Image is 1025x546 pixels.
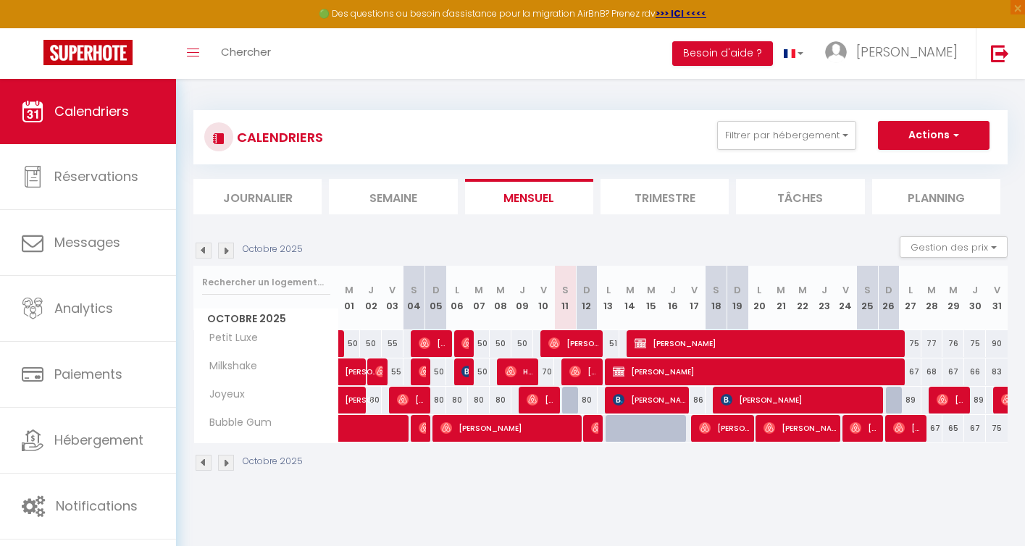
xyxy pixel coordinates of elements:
div: 76 [942,330,964,357]
th: 20 [748,266,770,330]
p: Octobre 2025 [243,455,303,469]
span: [PERSON_NAME] & [PERSON_NAME] [397,386,426,413]
th: 31 [986,266,1008,330]
abbr: M [626,283,635,297]
th: 12 [576,266,598,330]
div: 50 [468,330,490,357]
span: [PERSON_NAME] [440,414,578,442]
abbr: S [713,283,719,297]
span: [PERSON_NAME] [893,414,922,442]
th: 02 [360,266,382,330]
span: [PERSON_NAME] [419,329,448,357]
span: [PERSON_NAME] [419,358,426,385]
div: 51 [598,330,619,357]
th: 01 [339,266,361,330]
th: 05 [425,266,447,330]
th: 03 [382,266,403,330]
abbr: M [474,283,483,297]
input: Rechercher un logement... [202,269,330,295]
abbr: L [908,283,913,297]
div: 66 [964,358,986,385]
th: 11 [554,266,576,330]
th: 23 [813,266,835,330]
abbr: S [562,283,569,297]
div: 50 [511,330,533,357]
th: 07 [468,266,490,330]
abbr: M [798,283,807,297]
abbr: M [777,283,785,297]
span: [PERSON_NAME] [613,386,685,413]
div: 50 [425,358,447,385]
span: Petit Luxe [196,330,262,346]
div: 77 [921,330,943,357]
div: 50 [360,330,382,357]
abbr: L [757,283,761,297]
div: 90 [986,330,1008,357]
span: Messages [54,233,120,251]
span: [PERSON_NAME] [635,329,903,357]
span: Calendriers [54,102,129,120]
span: Chercher [221,44,271,59]
h3: CALENDRIERS [233,121,323,154]
span: [PERSON_NAME] [613,358,903,385]
img: Super Booking [43,40,133,65]
button: Besoin d'aide ? [672,41,773,66]
span: [PERSON_NAME] [937,386,966,413]
th: 10 [533,266,555,330]
div: 68 [921,358,943,385]
div: 67 [900,358,921,385]
a: ... [PERSON_NAME] [814,28,976,79]
div: 89 [900,387,921,413]
th: 30 [964,266,986,330]
span: [PERSON_NAME][DEMOGRAPHIC_DATA] [461,358,469,385]
abbr: V [540,283,547,297]
th: 26 [878,266,900,330]
th: 06 [446,266,468,330]
li: Trimestre [601,179,729,214]
th: 17 [684,266,706,330]
span: [PERSON_NAME] [763,414,836,442]
th: 18 [706,266,727,330]
abbr: D [583,283,590,297]
th: 21 [770,266,792,330]
abbr: M [927,283,936,297]
th: 13 [598,266,619,330]
div: 55 [382,330,403,357]
a: >>> ICI <<<< [656,7,706,20]
button: Actions [878,121,990,150]
div: 83 [986,358,1008,385]
span: Octobre 2025 [194,308,338,329]
span: Bubble Gum [196,415,275,431]
div: 75 [986,415,1008,442]
li: Semaine [329,179,457,214]
img: logout [991,44,1009,62]
div: 80 [490,387,511,413]
li: Planning [872,179,1000,214]
div: 67 [921,415,943,442]
div: 80 [468,387,490,413]
span: [PERSON_NAME] [345,350,378,378]
li: Journalier [193,179,322,214]
li: Tâches [736,179,864,214]
abbr: M [345,283,353,297]
span: [PERSON_NAME] [569,358,598,385]
span: [PERSON_NAME] [699,414,750,442]
span: Hébergement [54,431,143,449]
div: 50 [490,330,511,357]
abbr: D [432,283,440,297]
a: [PERSON_NAME] [339,358,361,386]
abbr: V [389,283,396,297]
th: 14 [619,266,641,330]
th: 25 [856,266,878,330]
abbr: V [842,283,849,297]
abbr: J [821,283,827,297]
abbr: V [691,283,698,297]
span: Notifications [56,497,138,515]
div: 55 [382,358,403,385]
th: 15 [640,266,662,330]
abbr: J [972,283,978,297]
div: 50 [339,330,361,357]
th: 28 [921,266,943,330]
abbr: J [368,283,374,297]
